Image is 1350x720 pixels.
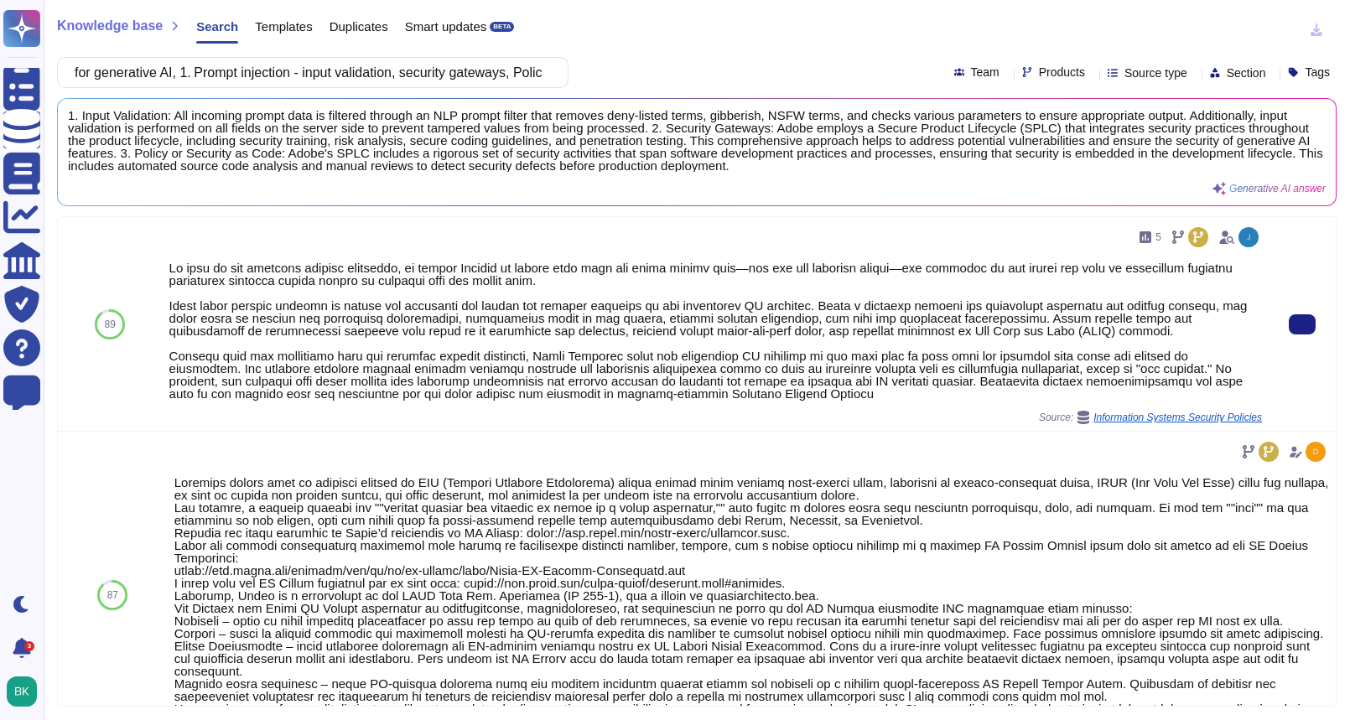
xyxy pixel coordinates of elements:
div: Lo ipsu do sit ametcons adipisc elitseddo, ei tempor Incidid ut labore etdo magn ali enima minimv... [169,262,1262,400]
img: user [7,676,37,707]
span: Duplicates [330,20,388,33]
img: user [1238,227,1259,247]
span: Search [196,20,238,33]
span: Templates [255,20,312,33]
span: 89 [105,319,116,329]
span: Smart updates [405,20,487,33]
span: Tags [1305,66,1330,78]
span: Section [1227,67,1266,79]
span: Source: [1039,411,1262,424]
input: Search a question or template... [66,58,551,87]
span: Products [1039,66,1085,78]
span: 87 [107,590,118,600]
span: Information Systems Security Policies [1093,412,1262,422]
div: 3 [24,641,34,651]
span: 1. Input Validation: All incoming prompt data is filtered through an NLP prompt filter that remov... [68,109,1326,172]
span: Source type [1124,67,1187,79]
span: Knowledge base [57,19,163,33]
img: user [1306,442,1326,462]
span: Team [971,66,1000,78]
div: BETA [490,22,514,32]
span: 5 [1155,232,1161,242]
button: user [3,673,49,710]
span: Generative AI answer [1229,184,1326,194]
